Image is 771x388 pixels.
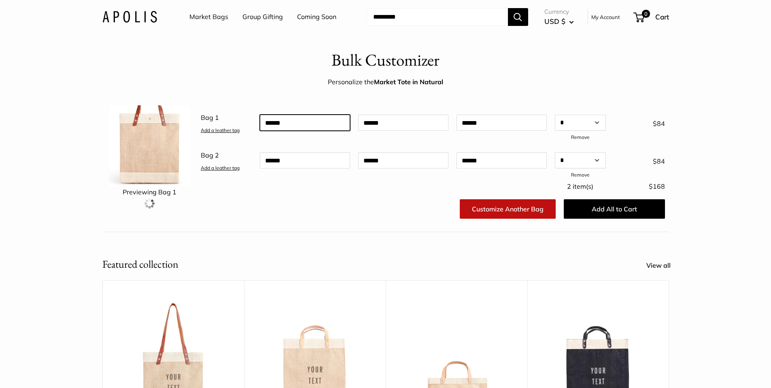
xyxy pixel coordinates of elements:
[109,105,190,186] img: customizer-prod
[544,17,565,26] span: USD $
[508,8,528,26] button: Search
[567,182,593,190] span: 2 item(s)
[544,6,574,17] span: Currency
[331,48,440,72] h1: Bulk Customizer
[610,152,669,168] div: $84
[655,13,669,21] span: Cart
[242,11,283,23] a: Group Gifting
[591,12,620,22] a: My Account
[201,165,240,171] a: Add a leather tag
[102,11,157,23] img: Apolis
[189,11,228,23] a: Market Bags
[571,172,590,178] a: Remove
[367,8,508,26] input: Search...
[460,199,556,219] a: Customize Another Bag
[564,199,665,219] button: Add All to Cart
[102,256,178,272] h2: Featured collection
[201,127,240,133] a: Add a leather tag
[197,109,256,136] div: Bag 1
[374,78,443,86] strong: Market Tote in Natural
[646,260,680,272] a: View all
[297,11,336,23] a: Coming Soon
[641,10,650,18] span: 0
[649,182,665,190] span: $168
[571,134,590,140] a: Remove
[197,146,256,174] div: Bag 2
[634,11,669,23] a: 0 Cart
[544,15,574,28] button: USD $
[123,188,176,196] span: Previewing Bag 1
[144,198,155,209] img: loading.gif
[328,76,443,88] div: Personalize the
[610,115,669,130] div: $84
